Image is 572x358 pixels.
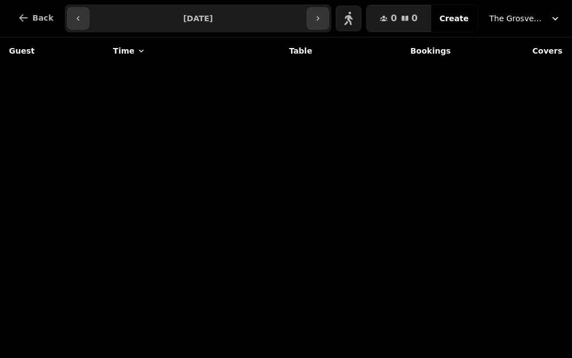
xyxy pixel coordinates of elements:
[440,15,469,22] span: Create
[483,8,568,28] button: The Grosvenor
[113,45,145,56] button: Time
[9,4,63,31] button: Back
[366,5,431,32] button: 00
[319,37,457,64] th: Bookings
[412,14,418,23] span: 0
[225,37,319,64] th: Table
[431,5,478,32] button: Create
[457,37,569,64] th: Covers
[32,14,54,22] span: Back
[489,13,545,24] span: The Grosvenor
[390,14,397,23] span: 0
[113,45,134,56] span: Time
